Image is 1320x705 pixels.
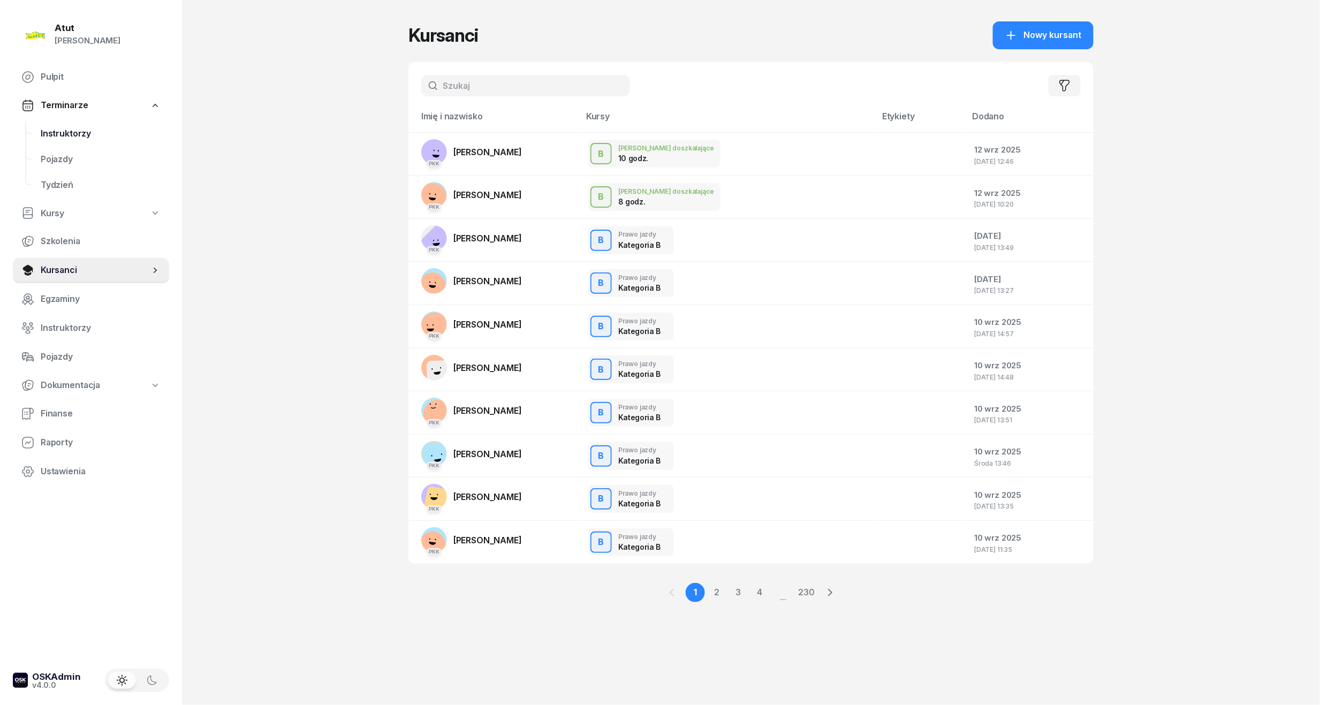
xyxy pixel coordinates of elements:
[974,244,1085,251] div: [DATE] 13:49
[453,276,522,286] span: [PERSON_NAME]
[421,355,522,381] a: [PERSON_NAME]
[618,446,661,453] div: Prawo jazdy
[41,70,161,84] span: Pulpit
[974,445,1085,459] div: 10 wrz 2025
[618,369,661,378] div: Kategoria B
[974,143,1085,157] div: 12 wrz 2025
[974,374,1085,381] div: [DATE] 14:48
[974,359,1085,373] div: 10 wrz 2025
[13,315,169,341] a: Instruktorzy
[427,160,442,167] div: PKK
[594,231,609,249] div: B
[618,145,714,151] div: [PERSON_NAME] doszkalające
[427,246,442,253] div: PKK
[41,436,161,450] span: Raporty
[771,582,795,603] span: ...
[966,109,1094,132] th: Dodano
[41,98,88,112] span: Terminarze
[453,449,522,459] span: [PERSON_NAME]
[594,533,609,551] div: B
[421,527,522,553] a: PKK[PERSON_NAME]
[41,234,161,248] span: Szkolenia
[974,531,1085,545] div: 10 wrz 2025
[707,583,726,602] a: 2
[453,319,522,330] span: [PERSON_NAME]
[453,233,522,244] span: [PERSON_NAME]
[41,292,161,306] span: Egzaminy
[13,430,169,456] a: Raporty
[618,240,661,249] div: Kategoria B
[408,26,478,45] h1: Kursanci
[41,207,64,221] span: Kursy
[32,172,169,198] a: Tydzień
[427,462,442,469] div: PKK
[13,201,169,226] a: Kursy
[974,287,1085,294] div: [DATE] 13:27
[41,178,161,192] span: Tydzień
[594,145,609,163] div: B
[797,583,816,602] a: 230
[453,491,522,502] span: [PERSON_NAME]
[993,21,1094,49] button: Nowy kursant
[421,182,522,208] a: PKK[PERSON_NAME]
[427,419,442,426] div: PKK
[41,465,161,479] span: Ustawienia
[618,188,714,195] div: [PERSON_NAME] doszkalające
[618,317,661,324] div: Prawo jazdy
[13,64,169,90] a: Pulpit
[41,407,161,421] span: Finanse
[974,315,1085,329] div: 10 wrz 2025
[974,488,1085,502] div: 10 wrz 2025
[686,583,705,602] a: 1
[594,404,609,422] div: B
[974,158,1085,165] div: [DATE] 12:46
[974,201,1085,208] div: [DATE] 10:20
[590,402,612,423] button: B
[590,532,612,553] button: B
[41,350,161,364] span: Pojazdy
[421,398,522,423] a: PKK[PERSON_NAME]
[618,197,674,206] div: 8 godz.
[618,327,661,336] div: Kategoria B
[32,147,169,172] a: Pojazdy
[32,681,81,689] div: v4.0.0
[453,535,522,545] span: [PERSON_NAME]
[974,416,1085,423] div: [DATE] 13:51
[1024,28,1082,42] span: Nowy kursant
[618,456,661,465] div: Kategoria B
[618,154,674,163] div: 10 godz.
[41,378,100,392] span: Dokumentacja
[408,109,580,132] th: Imię i nazwisko
[427,332,442,339] div: PKK
[590,359,612,380] button: B
[13,344,169,370] a: Pojazdy
[590,143,612,164] button: B
[13,286,169,312] a: Egzaminy
[421,484,522,510] a: PKK[PERSON_NAME]
[453,189,522,200] span: [PERSON_NAME]
[729,583,748,602] a: 3
[590,445,612,467] button: B
[41,153,161,166] span: Pojazdy
[974,272,1085,286] div: [DATE]
[974,330,1085,337] div: [DATE] 14:57
[974,503,1085,510] div: [DATE] 13:35
[41,321,161,335] span: Instruktorzy
[974,186,1085,200] div: 12 wrz 2025
[590,186,612,208] button: B
[421,75,630,96] input: Szukaj
[594,274,609,292] div: B
[421,139,522,165] a: PKK[PERSON_NAME]
[594,490,609,508] div: B
[421,268,522,294] a: [PERSON_NAME]
[453,147,522,157] span: [PERSON_NAME]
[618,283,661,292] div: Kategoria B
[32,672,81,681] div: OSKAdmin
[41,263,150,277] span: Kursanci
[618,533,661,540] div: Prawo jazdy
[427,548,442,555] div: PKK
[13,93,169,118] a: Terminarze
[13,401,169,427] a: Finanse
[618,231,661,238] div: Prawo jazdy
[421,312,522,337] a: PKK[PERSON_NAME]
